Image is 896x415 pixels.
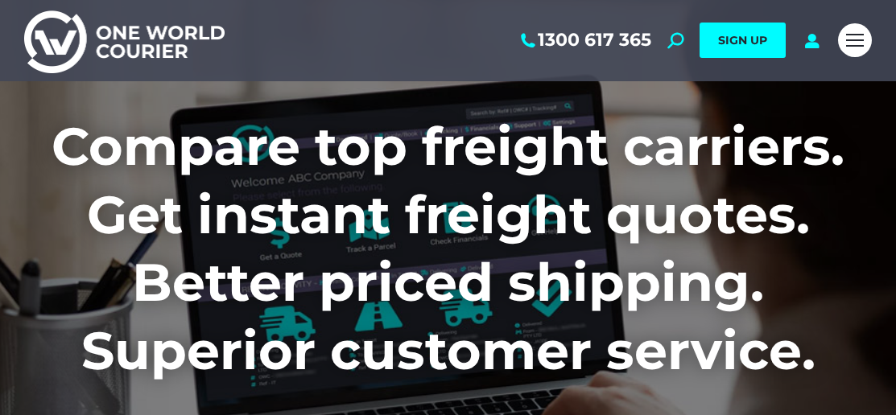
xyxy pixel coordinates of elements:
[24,113,872,384] h1: Compare top freight carriers. Get instant freight quotes. Better priced shipping. Superior custom...
[24,8,225,73] img: One World Courier
[700,23,786,58] a: SIGN UP
[718,33,767,47] span: SIGN UP
[518,30,651,51] a: 1300 617 365
[838,23,872,57] a: Mobile menu icon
